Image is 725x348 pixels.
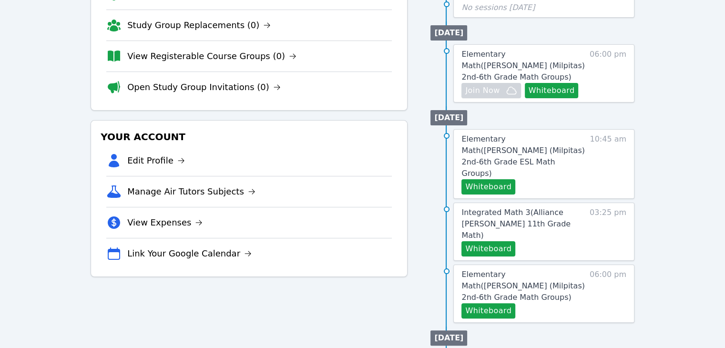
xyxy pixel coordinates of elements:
a: View Registerable Course Groups (0) [127,50,296,63]
span: Elementary Math ( [PERSON_NAME] (Milpitas) 2nd-6th Grade Math Groups ) [461,270,584,302]
a: Elementary Math([PERSON_NAME] (Milpitas) 2nd-6th Grade Math Groups) [461,269,585,303]
a: Elementary Math([PERSON_NAME] (Milpitas) 2nd-6th Grade Math Groups) [461,49,585,83]
button: Whiteboard [525,83,579,98]
li: [DATE] [430,110,467,125]
button: Whiteboard [461,241,515,256]
span: Join Now [465,85,500,96]
a: Integrated Math 3(Alliance [PERSON_NAME] 11th Grade Math) [461,207,585,241]
span: Elementary Math ( [PERSON_NAME] (Milpitas) 2nd-6th Grade ESL Math Groups ) [461,134,584,178]
a: Open Study Group Invitations (0) [127,81,281,94]
span: 10:45 am [590,133,626,194]
a: Manage Air Tutors Subjects [127,185,255,198]
button: Join Now [461,83,521,98]
span: 06:00 pm [590,49,626,98]
li: [DATE] [430,330,467,346]
li: [DATE] [430,25,467,41]
button: Whiteboard [461,303,515,318]
span: Elementary Math ( [PERSON_NAME] (Milpitas) 2nd-6th Grade Math Groups ) [461,50,584,82]
button: Whiteboard [461,179,515,194]
span: 03:25 pm [590,207,626,256]
span: 06:00 pm [590,269,626,318]
a: Elementary Math([PERSON_NAME] (Milpitas) 2nd-6th Grade ESL Math Groups) [461,133,585,179]
span: Integrated Math 3 ( Alliance [PERSON_NAME] 11th Grade Math ) [461,208,571,240]
a: Link Your Google Calendar [127,247,252,260]
a: Study Group Replacements (0) [127,19,271,32]
h3: Your Account [99,128,399,145]
a: View Expenses [127,216,203,229]
a: Edit Profile [127,154,185,167]
span: No sessions [DATE] [461,3,535,12]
